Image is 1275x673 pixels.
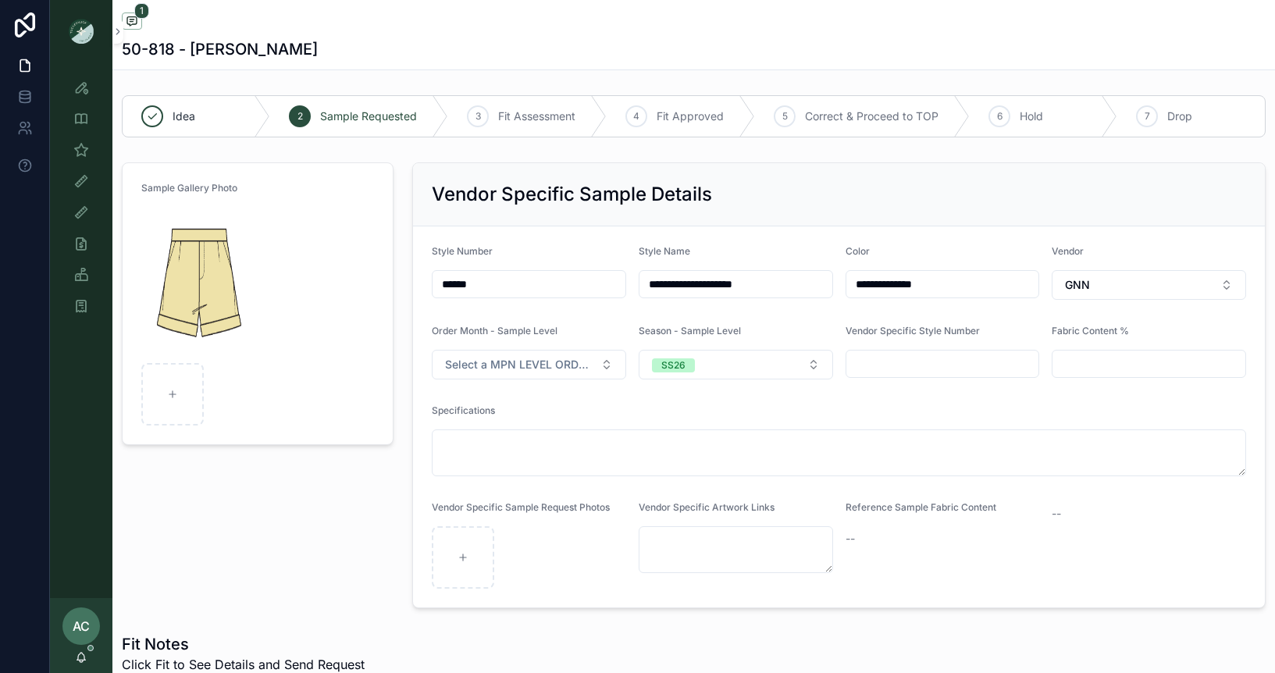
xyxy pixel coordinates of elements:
span: 3 [475,110,481,123]
img: App logo [69,19,94,44]
span: Style Name [639,245,690,257]
span: Specifications [432,404,495,416]
span: -- [846,531,855,547]
h2: Vendor Specific Sample Details [432,182,712,207]
span: Vendor Specific Sample Request Photos [432,501,610,513]
span: 5 [782,110,788,123]
span: 7 [1145,110,1150,123]
button: Select Button [1052,270,1246,300]
h1: 50-818 - [PERSON_NAME] [122,38,318,60]
span: AC [73,617,90,636]
span: Style Number [432,245,493,257]
span: Hold [1020,109,1043,124]
span: Drop [1167,109,1192,124]
span: Order Month - Sample Level [432,325,557,336]
h1: Fit Notes [122,633,365,655]
span: Fit Assessment [498,109,575,124]
span: -- [1052,506,1061,522]
span: 1 [134,3,149,19]
span: 4 [633,110,639,123]
span: GNN [1065,277,1090,293]
span: Fabric Content % [1052,325,1129,336]
button: Select Button [432,350,626,379]
div: SS26 [661,358,686,372]
span: 6 [997,110,1003,123]
span: Correct & Proceed to TOP [805,109,938,124]
span: Vendor Specific Style Number [846,325,980,336]
span: Select a MPN LEVEL ORDER MONTH [445,357,594,372]
span: Sample Gallery Photo [141,182,237,194]
span: Fit Approved [657,109,724,124]
span: Color [846,245,870,257]
span: Sample Requested [320,109,417,124]
span: 2 [297,110,303,123]
span: Idea [173,109,195,124]
div: scrollable content [50,62,112,340]
span: Reference Sample Fabric Content [846,501,996,513]
span: Vendor Specific Artwork Links [639,501,775,513]
button: 1 [122,12,142,32]
button: Select Button [639,350,833,379]
span: Season - Sample Level [639,325,741,336]
span: Vendor [1052,245,1084,257]
img: Screenshot-2025-09-08-at-9.26.57-AM.png [141,207,251,357]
